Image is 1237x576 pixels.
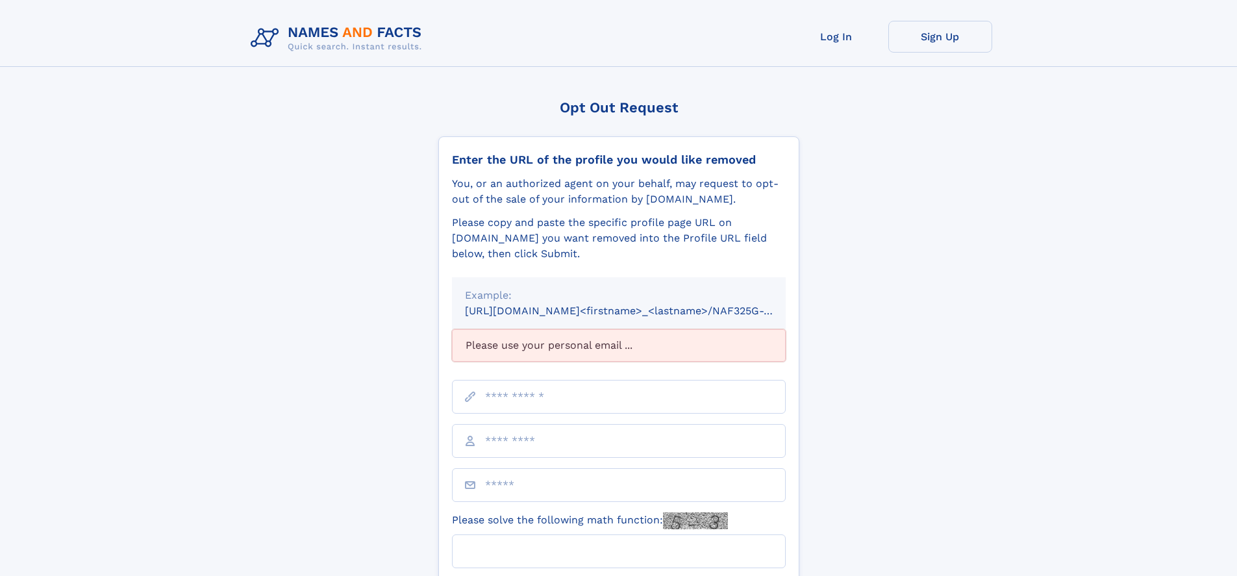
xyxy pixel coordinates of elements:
small: [URL][DOMAIN_NAME]<firstname>_<lastname>/NAF325G-xxxxxxxx [465,305,810,317]
div: Please copy and paste the specific profile page URL on [DOMAIN_NAME] you want removed into the Pr... [452,215,786,262]
div: Opt Out Request [438,99,799,116]
a: Log In [784,21,888,53]
img: Logo Names and Facts [245,21,432,56]
label: Please solve the following math function: [452,512,728,529]
div: Example: [465,288,773,303]
div: Please use your personal email ... [452,329,786,362]
a: Sign Up [888,21,992,53]
div: Enter the URL of the profile you would like removed [452,153,786,167]
div: You, or an authorized agent on your behalf, may request to opt-out of the sale of your informatio... [452,176,786,207]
